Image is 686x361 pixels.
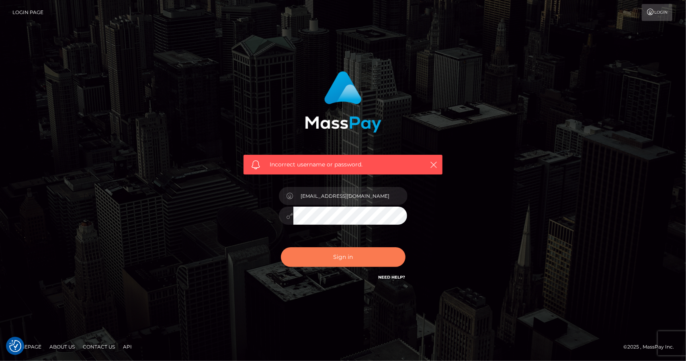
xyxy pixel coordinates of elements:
a: Need Help? [379,275,405,280]
a: API [120,340,135,353]
a: Login Page [12,4,43,21]
button: Consent Preferences [9,340,21,352]
img: MassPay Login [305,71,381,133]
input: Username... [293,187,408,205]
a: About Us [46,340,78,353]
a: Homepage [9,340,45,353]
div: © 2025 , MassPay Inc. [623,343,680,351]
span: Incorrect username or password. [270,160,416,169]
a: Login [642,4,672,21]
img: Revisit consent button [9,340,21,352]
a: Contact Us [80,340,118,353]
button: Sign in [281,247,405,267]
